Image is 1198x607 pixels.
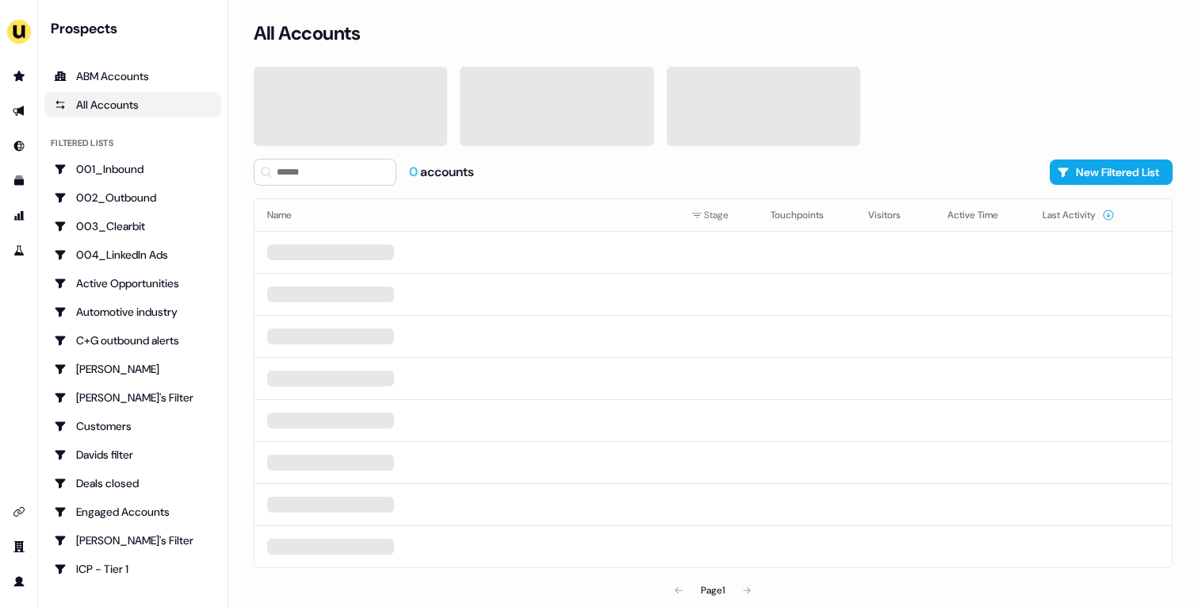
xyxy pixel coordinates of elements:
[868,201,920,229] button: Visitors
[44,385,221,410] a: Go to Charlotte's Filter
[255,199,679,231] th: Name
[54,390,212,405] div: [PERSON_NAME]'s Filter
[771,201,843,229] button: Touchpoints
[51,136,113,150] div: Filtered lists
[54,332,212,348] div: C+G outbound alerts
[691,207,745,223] div: Stage
[44,556,221,582] a: Go to ICP - Tier 1
[54,218,212,234] div: 003_Clearbit
[44,185,221,210] a: Go to 002_Outbound
[44,271,221,296] a: Go to Active Opportunities
[44,356,221,382] a: Go to Charlotte Stone
[44,528,221,553] a: Go to Geneviève's Filter
[54,418,212,434] div: Customers
[54,561,212,577] div: ICP - Tier 1
[1043,201,1115,229] button: Last Activity
[947,201,1017,229] button: Active Time
[54,447,212,463] div: Davids filter
[6,98,32,124] a: Go to outbound experience
[44,299,221,325] a: Go to Automotive industry
[54,532,212,548] div: [PERSON_NAME]'s Filter
[44,92,221,117] a: All accounts
[6,133,32,159] a: Go to Inbound
[54,504,212,520] div: Engaged Accounts
[254,21,360,45] h3: All Accounts
[701,582,725,598] div: Page 1
[6,203,32,229] a: Go to attribution
[54,304,212,320] div: Automotive industry
[6,238,32,263] a: Go to experiments
[409,163,420,180] span: 0
[44,242,221,267] a: Go to 004_LinkedIn Ads
[44,156,221,182] a: Go to 001_Inbound
[54,275,212,291] div: Active Opportunities
[44,413,221,439] a: Go to Customers
[44,471,221,496] a: Go to Deals closed
[54,247,212,263] div: 004_LinkedIn Ads
[44,63,221,89] a: ABM Accounts
[44,499,221,524] a: Go to Engaged Accounts
[409,163,474,181] div: accounts
[54,361,212,377] div: [PERSON_NAME]
[6,63,32,89] a: Go to prospects
[6,168,32,194] a: Go to templates
[44,213,221,239] a: Go to 003_Clearbit
[6,534,32,559] a: Go to team
[54,161,212,177] div: 001_Inbound
[1050,159,1173,185] button: New Filtered List
[6,499,32,524] a: Go to integrations
[6,569,32,594] a: Go to profile
[51,19,221,38] div: Prospects
[54,97,212,113] div: All Accounts
[54,190,212,206] div: 002_Outbound
[44,328,221,353] a: Go to C+G outbound alerts
[54,68,212,84] div: ABM Accounts
[44,442,221,467] a: Go to Davids filter
[54,475,212,491] div: Deals closed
